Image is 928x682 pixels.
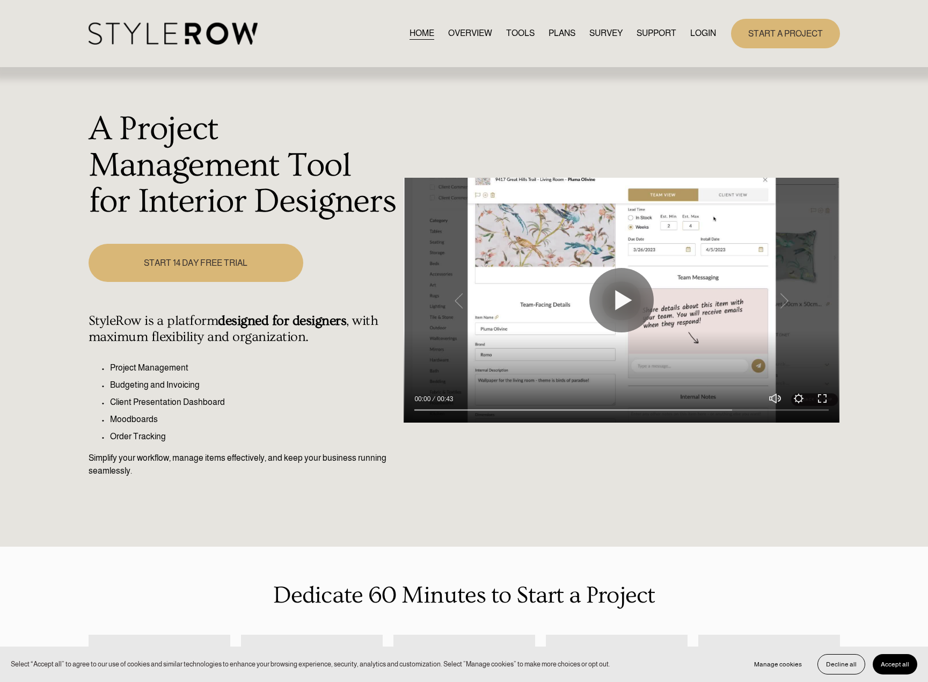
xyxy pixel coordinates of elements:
a: START A PROJECT [731,19,840,48]
button: Decline all [817,654,865,674]
a: SURVEY [589,26,623,41]
h4: StyleRow is a platform , with maximum flexibility and organization. [89,313,398,345]
p: Client Presentation Dashboard [110,396,398,409]
h1: A Project Management Tool for Interior Designers [89,111,398,220]
p: Order Tracking [110,430,398,443]
p: Dedicate 60 Minutes to Start a Project [89,577,840,613]
p: Select “Accept all” to agree to our use of cookies and similar technologies to enhance your brows... [11,659,610,669]
div: Duration [433,394,456,404]
strong: designed for designers [218,313,346,329]
a: folder dropdown [637,26,676,41]
span: Accept all [881,661,909,668]
span: Decline all [826,661,857,668]
p: Simplify your workflow, manage items effectively, and keep your business running seamlessly. [89,452,398,477]
a: PLANS [549,26,575,41]
a: HOME [410,26,434,41]
p: Budgeting and Invoicing [110,379,398,391]
button: Accept all [873,654,917,674]
span: SUPPORT [637,27,676,40]
p: Moodboards [110,413,398,426]
p: Project Management [110,361,398,374]
a: TOOLS [506,26,535,41]
img: StyleRow [89,23,258,45]
a: OVERVIEW [448,26,492,41]
span: Manage cookies [754,661,802,668]
a: LOGIN [690,26,716,41]
div: Current time [414,394,433,404]
a: START 14 DAY FREE TRIAL [89,244,303,282]
button: Play [589,268,654,332]
button: Manage cookies [746,654,810,674]
input: Seek [414,407,829,414]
